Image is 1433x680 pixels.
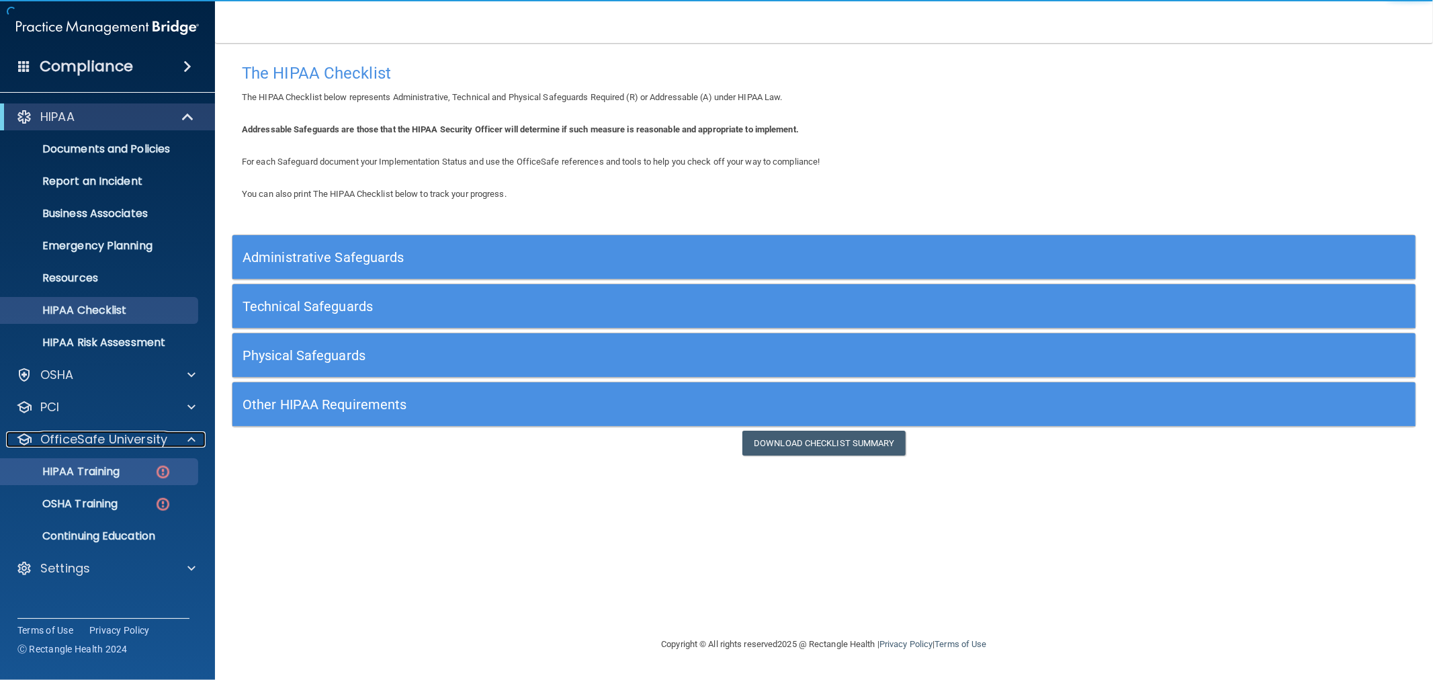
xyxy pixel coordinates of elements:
[9,142,192,156] p: Documents and Policies
[9,175,192,188] p: Report an Incident
[935,639,986,649] a: Terms of Use
[242,65,1406,82] h4: The HIPAA Checklist
[9,304,192,317] p: HIPAA Checklist
[40,560,90,577] p: Settings
[242,124,799,134] b: Addressable Safeguards are those that the HIPAA Security Officer will determine if such measure i...
[16,560,196,577] a: Settings
[242,157,820,167] span: For each Safeguard document your Implementation Status and use the OfficeSafe references and tool...
[40,57,133,76] h4: Compliance
[155,464,171,480] img: danger-circle.6113f641.png
[9,465,120,478] p: HIPAA Training
[17,624,73,637] a: Terms of Use
[40,399,59,415] p: PCI
[9,239,192,253] p: Emergency Planning
[16,431,196,448] a: OfficeSafe University
[243,397,1110,412] h5: Other HIPAA Requirements
[9,336,192,349] p: HIPAA Risk Assessment
[40,109,75,125] p: HIPAA
[242,92,783,102] span: The HIPAA Checklist below represents Administrative, Technical and Physical Safeguards Required (...
[40,367,74,383] p: OSHA
[16,399,196,415] a: PCI
[242,189,507,199] span: You can also print The HIPAA Checklist below to track your progress.
[243,299,1110,314] h5: Technical Safeguards
[879,639,932,649] a: Privacy Policy
[742,431,906,456] a: Download Checklist Summary
[40,431,167,448] p: OfficeSafe University
[17,642,128,656] span: Ⓒ Rectangle Health 2024
[16,14,199,41] img: PMB logo
[579,623,1070,666] div: Copyright © All rights reserved 2025 @ Rectangle Health | |
[9,497,118,511] p: OSHA Training
[9,271,192,285] p: Resources
[16,109,195,125] a: HIPAA
[155,496,171,513] img: danger-circle.6113f641.png
[243,348,1110,363] h5: Physical Safeguards
[9,529,192,543] p: Continuing Education
[89,624,150,637] a: Privacy Policy
[16,367,196,383] a: OSHA
[9,207,192,220] p: Business Associates
[243,250,1110,265] h5: Administrative Safeguards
